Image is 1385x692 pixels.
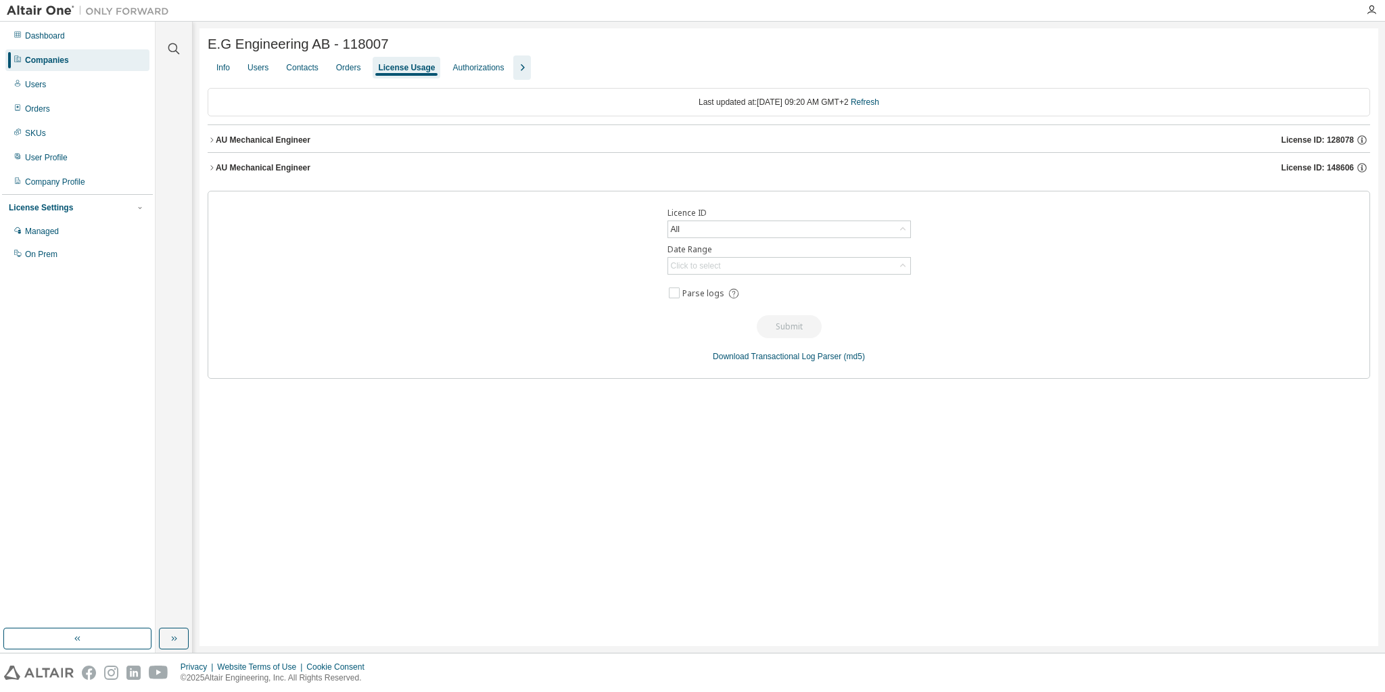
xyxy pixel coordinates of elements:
div: License Usage [378,62,435,73]
button: AU Mechanical EngineerLicense ID: 128078 [208,125,1370,155]
a: Refresh [851,97,879,107]
div: All [669,222,682,237]
div: AU Mechanical Engineer [216,162,310,173]
a: Download Transactional Log Parser [713,352,841,361]
div: Managed [25,226,59,237]
div: Last updated at: [DATE] 09:20 AM GMT+2 [208,88,1370,116]
div: Info [216,62,230,73]
img: youtube.svg [149,666,168,680]
a: (md5) [844,352,865,361]
p: © 2025 Altair Engineering, Inc. All Rights Reserved. [181,672,373,684]
div: Company Profile [25,177,85,187]
div: Contacts [286,62,318,73]
div: SKUs [25,128,46,139]
button: Submit [757,315,822,338]
div: User Profile [25,152,68,163]
img: linkedin.svg [126,666,141,680]
div: Orders [25,103,50,114]
div: Click to select [668,258,910,274]
span: License ID: 148606 [1282,162,1354,173]
div: Users [248,62,268,73]
div: All [668,221,910,237]
span: License ID: 128078 [1282,135,1354,145]
div: Cookie Consent [306,662,372,672]
div: Users [25,79,46,90]
button: AU Mechanical EngineerLicense ID: 148606 [208,153,1370,183]
img: Altair One [7,4,176,18]
div: Orders [336,62,361,73]
span: Parse logs [682,288,724,299]
img: altair_logo.svg [4,666,74,680]
div: Click to select [671,260,721,271]
div: Companies [25,55,69,66]
div: Privacy [181,662,217,672]
div: Dashboard [25,30,65,41]
div: AU Mechanical Engineer [216,135,310,145]
span: E.G Engineering AB - 118007 [208,37,389,52]
div: Authorizations [452,62,504,73]
div: License Settings [9,202,73,213]
label: Date Range [667,244,911,255]
label: Licence ID [667,208,911,218]
img: facebook.svg [82,666,96,680]
img: instagram.svg [104,666,118,680]
div: On Prem [25,249,57,260]
div: Website Terms of Use [217,662,306,672]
